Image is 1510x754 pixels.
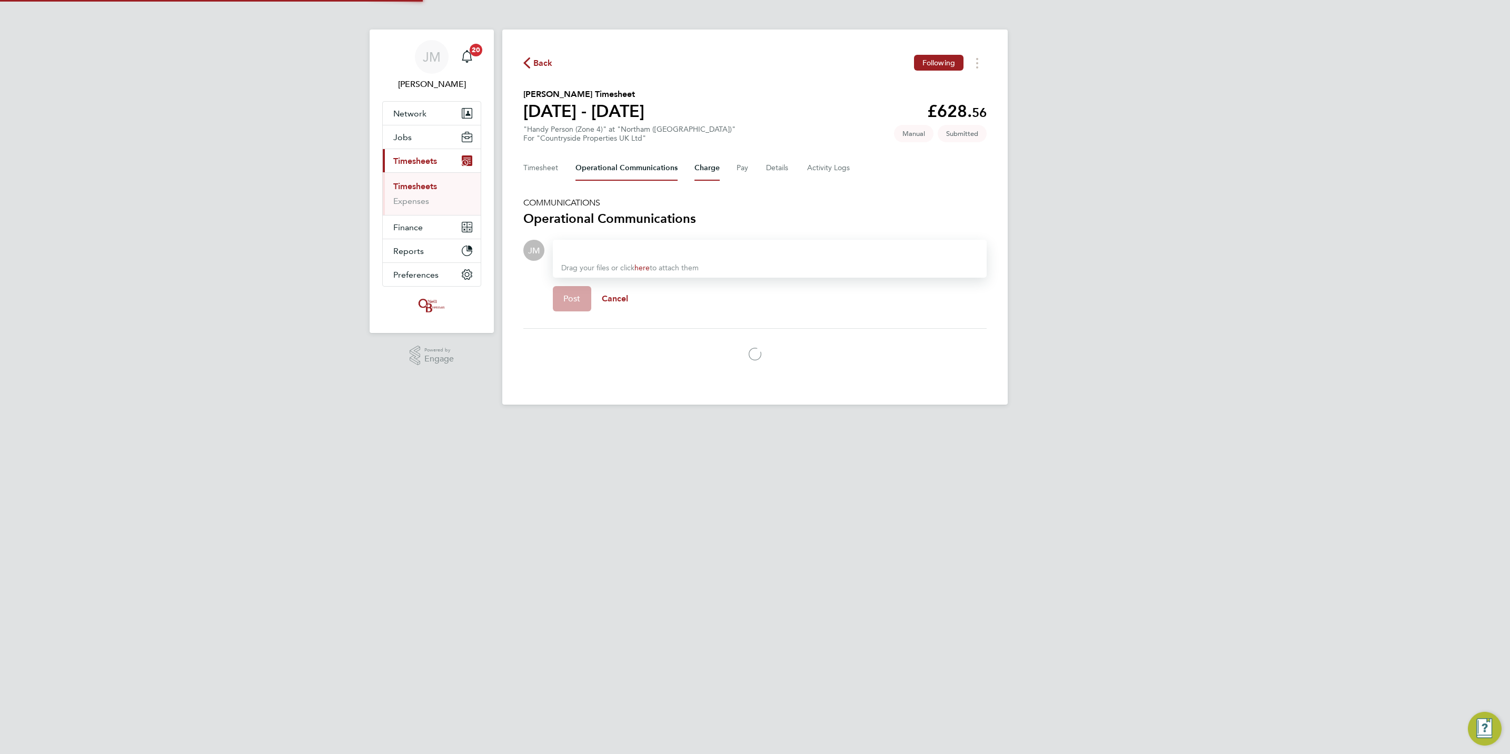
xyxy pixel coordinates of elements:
a: Powered byEngage [410,346,454,366]
span: Timesheets [393,156,437,166]
button: Finance [383,216,481,239]
app-decimal: £628. [927,101,987,121]
span: This timesheet is Submitted. [938,125,987,142]
span: Back [533,57,553,70]
button: Pay [737,155,749,181]
span: Preferences [393,270,439,280]
a: here [634,263,650,272]
a: Go to home page [382,297,481,314]
nav: Main navigation [370,30,494,333]
div: Timesheets [383,172,481,215]
button: Reports [383,239,481,262]
button: Activity Logs [807,155,851,181]
h3: Operational Communications [523,210,987,227]
span: Finance [393,222,423,232]
a: JM[PERSON_NAME] [382,40,481,91]
button: Preferences [383,263,481,286]
button: Timesheet [523,155,559,181]
span: Network [393,109,426,119]
div: "Handy Person (Zone 4)" at "Northam ([GEOGRAPHIC_DATA])" [523,125,736,143]
button: Details [766,155,790,181]
h5: COMMUNICATIONS [523,198,987,208]
span: 56 [972,105,987,120]
a: Timesheets [393,181,437,191]
span: JM [528,244,540,256]
span: Drag your files or click to attach them [561,263,699,272]
span: Reports [393,246,424,256]
span: Following [922,58,955,67]
span: 20 [470,44,482,56]
span: Jobs [393,132,412,142]
button: Cancel [591,286,639,311]
button: Network [383,102,481,125]
span: Jack Mott [382,78,481,91]
img: oneillandbrennan-logo-retina.png [416,297,447,314]
span: Engage [424,355,454,364]
button: Timesheets [383,149,481,172]
a: Expenses [393,196,429,206]
h2: [PERSON_NAME] Timesheet [523,88,644,101]
span: Cancel [602,293,629,303]
div: For "Countryside Properties UK Ltd" [523,134,736,143]
button: Jobs [383,125,481,149]
button: Engage Resource Center [1468,712,1502,746]
h1: [DATE] - [DATE] [523,101,644,122]
button: Operational Communications [575,155,678,181]
span: This timesheet was manually created. [894,125,933,142]
button: Back [523,56,553,70]
button: Following [914,55,963,71]
span: JM [423,50,441,64]
span: Powered by [424,346,454,355]
div: Jack Mott [523,240,544,261]
a: 20 [456,40,478,74]
button: Timesheets Menu [968,55,987,71]
button: Charge [694,155,720,181]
